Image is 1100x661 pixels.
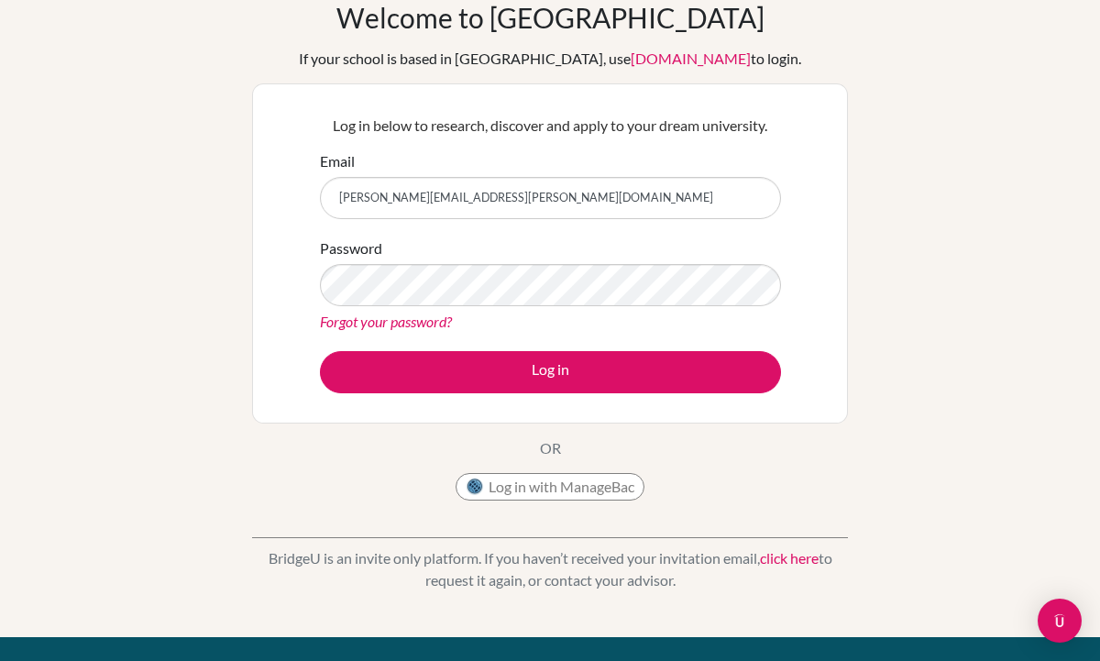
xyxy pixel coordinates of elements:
label: Password [320,237,382,259]
div: Open Intercom Messenger [1038,599,1082,643]
div: If your school is based in [GEOGRAPHIC_DATA], use to login. [299,48,801,70]
button: Log in with ManageBac [456,473,644,501]
a: [DOMAIN_NAME] [631,50,751,67]
a: Forgot your password? [320,313,452,330]
h1: Welcome to [GEOGRAPHIC_DATA] [336,1,764,34]
p: OR [540,437,561,459]
button: Log in [320,351,781,393]
p: BridgeU is an invite only platform. If you haven’t received your invitation email, to request it ... [252,547,848,591]
label: Email [320,150,355,172]
a: click here [760,549,819,567]
p: Log in below to research, discover and apply to your dream university. [320,115,781,137]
